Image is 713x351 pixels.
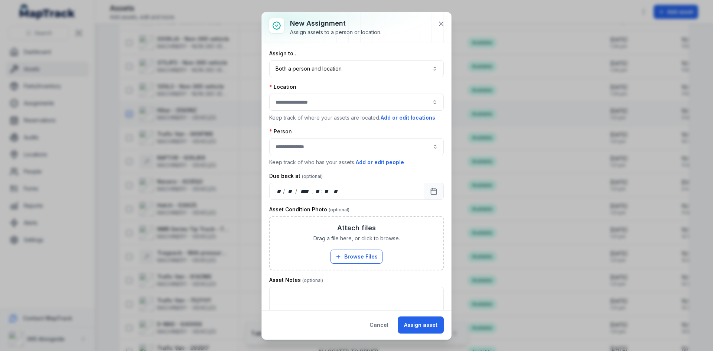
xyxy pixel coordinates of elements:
button: Assign asset [398,316,444,334]
div: hour, [314,188,321,195]
div: minute, [323,188,331,195]
div: month, [286,188,296,195]
input: assignment-add:person-label [269,138,444,155]
button: Browse Files [331,250,382,264]
button: Both a person and location [269,60,444,77]
label: Asset Notes [269,276,323,284]
label: Person [269,128,292,135]
div: Assign assets to a person or location. [290,29,381,36]
div: am/pm, [332,188,340,195]
h3: New assignment [290,18,381,29]
button: Add or edit locations [380,114,436,122]
button: Calendar [424,183,444,200]
h3: Attach files [337,223,376,233]
div: : [321,188,323,195]
div: / [295,188,298,195]
p: Keep track of where your assets are located. [269,114,444,122]
span: Drag a file here, or click to browse. [313,235,400,242]
label: Location [269,83,296,91]
label: Asset Condition Photo [269,206,349,213]
div: day, [276,188,283,195]
label: Assign to... [269,50,298,57]
div: , [312,188,314,195]
div: year, [298,188,312,195]
button: Add or edit people [355,158,404,166]
label: Due back at [269,172,323,180]
p: Keep track of who has your assets. [269,158,444,166]
div: / [283,188,286,195]
button: Cancel [363,316,395,334]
